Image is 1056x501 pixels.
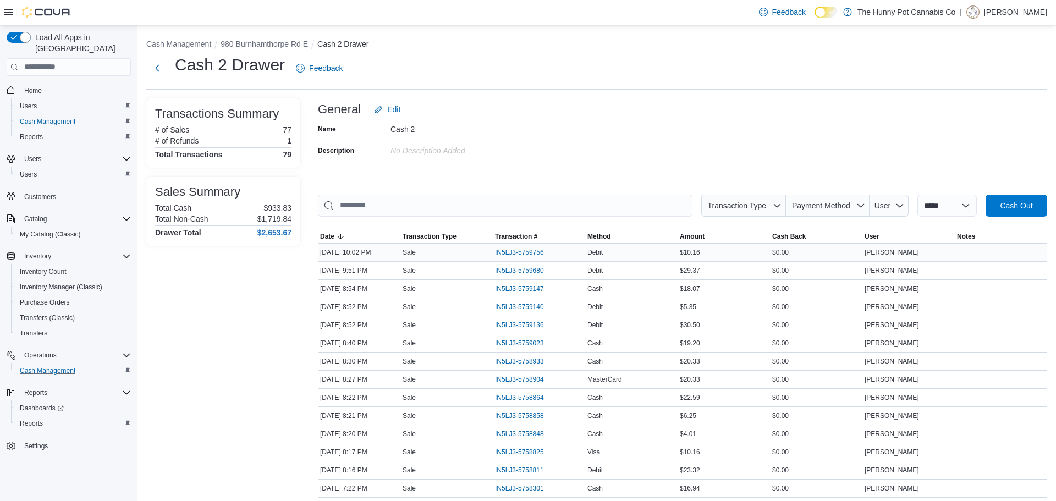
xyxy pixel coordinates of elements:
[495,373,555,386] button: IN5LJ3-5758904
[2,82,135,98] button: Home
[24,351,57,360] span: Operations
[20,283,102,291] span: Inventory Manager (Classic)
[403,339,416,348] p: Sale
[680,248,700,257] span: $10.16
[257,228,291,237] h4: $2,653.67
[20,349,131,362] span: Operations
[11,129,135,145] button: Reports
[587,393,603,402] span: Cash
[20,250,131,263] span: Inventory
[318,195,692,217] input: This is a search bar. As you type, the results lower in the page will automatically filter.
[865,375,919,384] span: [PERSON_NAME]
[680,284,700,293] span: $18.07
[493,230,585,243] button: Transaction #
[20,419,43,428] span: Reports
[792,201,850,210] span: Payment Method
[865,357,919,366] span: [PERSON_NAME]
[370,98,405,120] button: Edit
[403,430,416,438] p: Sale
[495,464,555,477] button: IN5LJ3-5758811
[403,484,416,493] p: Sale
[865,266,919,275] span: [PERSON_NAME]
[587,339,603,348] span: Cash
[20,329,47,338] span: Transfers
[318,355,400,368] div: [DATE] 8:30 PM
[2,348,135,363] button: Operations
[587,430,603,438] span: Cash
[495,246,555,259] button: IN5LJ3-5759756
[865,284,919,293] span: [PERSON_NAME]
[865,484,919,493] span: [PERSON_NAME]
[20,267,67,276] span: Inventory Count
[707,201,766,210] span: Transaction Type
[870,195,909,217] button: User
[318,427,400,441] div: [DATE] 8:20 PM
[20,152,131,166] span: Users
[318,300,400,313] div: [DATE] 8:52 PM
[263,203,291,212] p: $933.83
[15,100,131,113] span: Users
[495,391,555,404] button: IN5LJ3-5758864
[24,155,41,163] span: Users
[862,230,955,243] button: User
[20,366,75,375] span: Cash Management
[403,284,416,293] p: Sale
[24,214,47,223] span: Catalog
[20,349,61,362] button: Operations
[387,104,400,115] span: Edit
[11,416,135,431] button: Reports
[400,230,493,243] button: Transaction Type
[318,146,354,155] label: Description
[403,393,416,402] p: Sale
[587,375,622,384] span: MasterCard
[403,411,416,420] p: Sale
[770,373,862,386] div: $0.00
[146,40,211,48] button: Cash Management
[11,227,135,242] button: My Catalog (Classic)
[755,1,810,23] a: Feedback
[287,136,291,145] p: 1
[680,466,700,475] span: $23.32
[495,430,544,438] span: IN5LJ3-5758848
[15,115,80,128] a: Cash Management
[15,417,131,430] span: Reports
[20,84,131,97] span: Home
[20,152,46,166] button: Users
[865,321,919,329] span: [PERSON_NAME]
[15,115,131,128] span: Cash Management
[955,230,1047,243] button: Notes
[15,364,131,377] span: Cash Management
[680,357,700,366] span: $20.33
[495,282,555,295] button: IN5LJ3-5759147
[15,296,74,309] a: Purchase Orders
[865,466,919,475] span: [PERSON_NAME]
[20,386,52,399] button: Reports
[318,264,400,277] div: [DATE] 9:51 PM
[15,364,80,377] a: Cash Management
[291,57,347,79] a: Feedback
[11,326,135,341] button: Transfers
[15,280,131,294] span: Inventory Manager (Classic)
[20,102,37,111] span: Users
[283,150,291,159] h4: 79
[24,388,47,397] span: Reports
[391,120,538,134] div: Cash 2
[22,7,71,18] img: Cova
[587,357,603,366] span: Cash
[317,40,369,48] button: Cash 2 Drawer
[772,232,806,241] span: Cash Back
[221,40,308,48] button: 980 Burnhamthorpe Rd E
[155,150,223,159] h4: Total Transactions
[678,230,770,243] button: Amount
[495,466,544,475] span: IN5LJ3-5758811
[146,38,1047,52] nav: An example of EuiBreadcrumbs
[15,130,131,144] span: Reports
[770,337,862,350] div: $0.00
[20,404,64,412] span: Dashboards
[680,266,700,275] span: $29.37
[155,214,208,223] h6: Total Non-Cash
[2,438,135,454] button: Settings
[770,482,862,495] div: $0.00
[680,484,700,493] span: $16.94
